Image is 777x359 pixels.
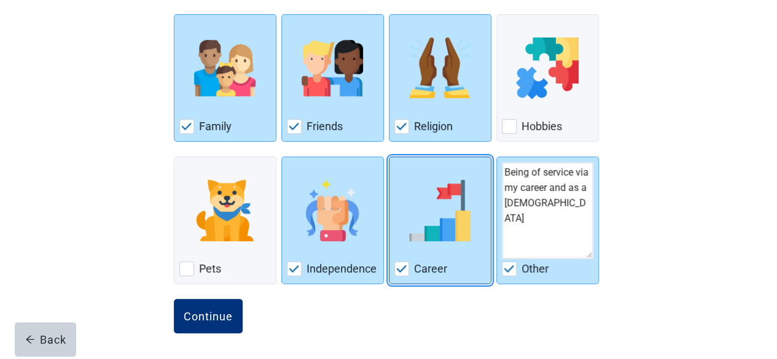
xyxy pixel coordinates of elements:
[174,156,276,284] div: Pets, checkbox, not checked
[496,156,599,284] div: Other, checkbox, checked
[25,334,35,344] span: arrow-left
[15,322,76,357] button: arrow-leftBack
[502,162,593,259] textarea: Specify your other option
[199,119,232,134] label: Family
[184,310,233,322] div: Continue
[414,119,453,134] label: Religion
[521,261,549,276] label: Other
[199,261,221,276] label: Pets
[25,333,66,345] div: Back
[389,14,491,142] div: Religion, checkbox, checked
[174,14,276,142] div: Family, checkbox, checked
[496,14,599,142] div: Hobbies, checkbox, not checked
[414,261,447,276] label: Career
[281,156,384,284] div: Independence, checkbox, checked
[389,156,491,284] div: Career, checkbox, checked
[281,14,384,142] div: Friends, checkbox, checked
[307,261,377,276] label: Independence
[307,119,343,134] label: Friends
[521,119,562,134] label: Hobbies
[174,299,243,333] button: Continue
